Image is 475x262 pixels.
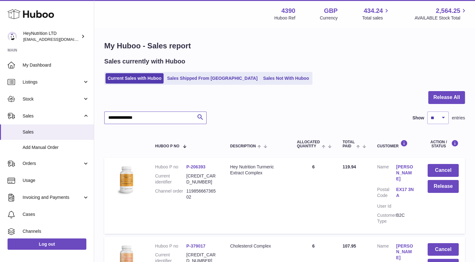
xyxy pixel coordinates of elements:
[186,243,205,248] a: P-379017
[396,212,415,224] dd: B2C
[396,187,415,199] a: EX17 3NA
[165,73,260,84] a: Sales Shipped From [GEOGRAPHIC_DATA]
[230,144,256,148] span: Description
[324,7,337,15] strong: GBP
[414,15,467,21] span: AVAILABLE Stock Total
[362,7,390,21] a: 434.24 Total sales
[23,79,83,85] span: Listings
[23,113,83,119] span: Sales
[428,243,459,256] button: Cancel
[428,180,459,193] button: Release
[23,96,83,102] span: Stock
[104,41,465,51] h1: My Huboo - Sales report
[23,177,89,183] span: Usage
[320,15,338,21] div: Currency
[155,243,186,249] dt: Huboo P no
[8,32,17,41] img: info@heynutrition.com
[155,144,179,148] span: Huboo P no
[155,164,186,170] dt: Huboo P no
[297,140,320,148] span: ALLOCATED Quantity
[230,243,284,249] div: Cholesterol Complex
[428,140,459,148] div: Action / Status
[155,188,186,200] dt: Channel order
[111,164,142,195] img: 43901725567759.jpeg
[23,211,89,217] span: Cases
[291,158,336,233] td: 6
[377,140,415,148] div: Customer
[23,37,92,42] span: [EMAIL_ADDRESS][DOMAIN_NAME]
[364,7,383,15] span: 434.24
[428,164,459,177] button: Cancel
[23,194,83,200] span: Invoicing and Payments
[155,173,186,185] dt: Current identifier
[23,161,83,166] span: Orders
[186,173,217,185] dd: [CREDIT_CARD_NUMBER]
[413,115,424,121] label: Show
[274,15,295,21] div: Huboo Ref
[343,140,355,148] span: Total paid
[186,188,217,200] dd: 11985666736502
[428,91,465,104] button: Release All
[8,238,86,250] a: Log out
[396,243,415,261] a: [PERSON_NAME]
[414,7,467,21] a: 2,564.25 AVAILABLE Stock Total
[261,73,311,84] a: Sales Not With Huboo
[281,7,295,15] strong: 4390
[377,164,396,183] dt: Name
[377,212,396,224] dt: Customer Type
[104,57,185,66] h2: Sales currently with Huboo
[23,228,89,234] span: Channels
[186,164,205,169] a: P-206393
[362,15,390,21] span: Total sales
[343,164,356,169] span: 119.94
[396,164,415,182] a: [PERSON_NAME]
[23,145,89,150] span: Add Manual Order
[23,129,89,135] span: Sales
[230,164,284,176] div: Hey Nutrition Turmeric Extract Complex
[377,203,396,209] dt: User Id
[436,7,460,15] span: 2,564.25
[343,243,356,248] span: 107.95
[23,30,80,42] div: HeyNutrition LTD
[452,115,465,121] span: entries
[377,187,396,200] dt: Postal Code
[105,73,164,84] a: Current Sales with Huboo
[23,62,89,68] span: My Dashboard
